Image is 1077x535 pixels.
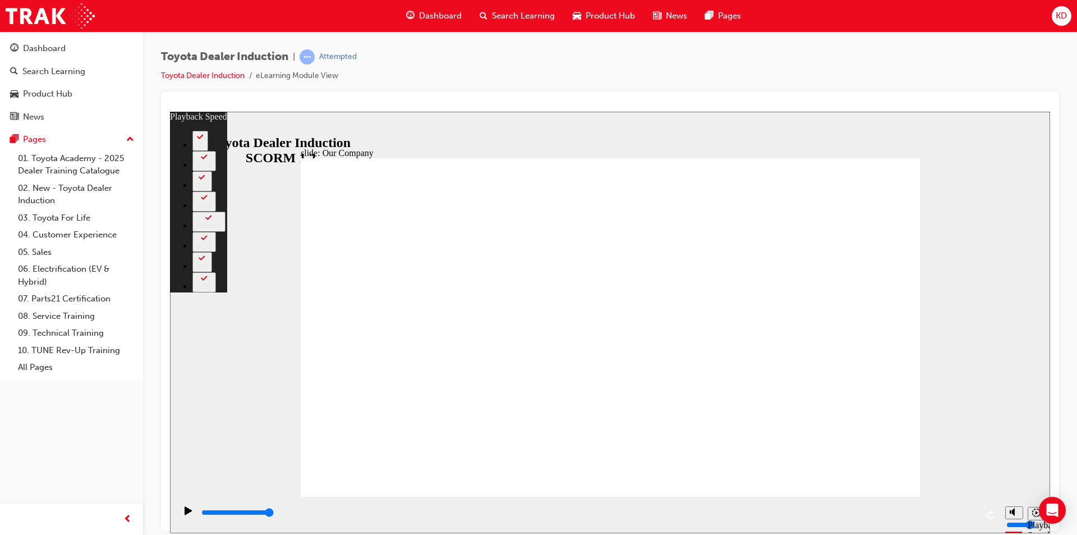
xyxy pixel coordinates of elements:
[858,395,875,409] button: Playback speed
[6,3,95,29] img: Trak
[126,132,134,147] span: up-icon
[4,36,139,129] button: DashboardSearch LearningProduct HubNews
[13,290,139,308] a: 07. Parts21 Certification
[10,44,19,54] span: guage-icon
[31,396,104,405] input: slide progress
[123,513,132,527] span: prev-icon
[300,49,315,65] span: learningRecordVerb_ATTEMPT-icon
[13,244,139,261] a: 05. Sales
[644,4,696,28] a: news-iconNews
[397,4,471,28] a: guage-iconDashboard
[10,89,19,99] span: car-icon
[161,51,288,63] span: Toyota Dealer Induction
[10,135,19,145] span: pages-icon
[13,180,139,209] a: 02. New - Toyota Dealer Induction
[1052,6,1071,26] button: KD
[586,10,635,22] span: Product Hub
[13,226,139,244] a: 04. Customer Experience
[492,10,555,22] span: Search Learning
[718,10,741,22] span: Pages
[836,409,909,418] input: volume
[406,9,415,23] span: guage-icon
[23,111,44,124] div: News
[13,308,139,325] a: 08. Service Training
[666,10,687,22] span: News
[471,4,564,28] a: search-iconSearch Learning
[480,9,487,23] span: search-icon
[696,4,750,28] a: pages-iconPages
[13,324,139,342] a: 09. Technical Training
[293,51,295,63] span: |
[1039,497,1066,524] div: Open Intercom Messenger
[10,67,18,77] span: search-icon
[813,395,830,412] button: Replay (Ctrl+Alt+R)
[13,342,139,359] a: 10. TUNE Rev-Up Training
[705,9,714,23] span: pages-icon
[4,129,139,150] button: Pages
[4,84,139,104] a: Product Hub
[27,29,34,38] div: 2
[23,42,66,55] div: Dashboard
[419,10,462,22] span: Dashboard
[10,112,19,122] span: news-icon
[6,394,25,413] button: Play (Ctrl+Alt+P)
[22,65,85,78] div: Search Learning
[13,209,139,227] a: 03. Toyota For Life
[653,9,661,23] span: news-icon
[6,385,830,422] div: playback controls
[256,70,338,83] li: eLearning Module View
[858,409,875,429] div: Playback Speed
[22,19,38,39] button: 2
[573,9,581,23] span: car-icon
[13,359,139,376] a: All Pages
[23,88,72,100] div: Product Hub
[4,61,139,82] a: Search Learning
[830,385,875,422] div: misc controls
[13,260,139,290] a: 06. Electrification (EV & Hybrid)
[319,52,357,62] div: Attempted
[835,395,853,408] button: Mute (Ctrl+Alt+M)
[23,133,46,146] div: Pages
[13,150,139,180] a: 01. Toyota Academy - 2025 Dealer Training Catalogue
[4,38,139,59] a: Dashboard
[564,4,644,28] a: car-iconProduct Hub
[4,107,139,127] a: News
[1056,10,1067,22] span: KD
[161,71,245,80] a: Toyota Dealer Induction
